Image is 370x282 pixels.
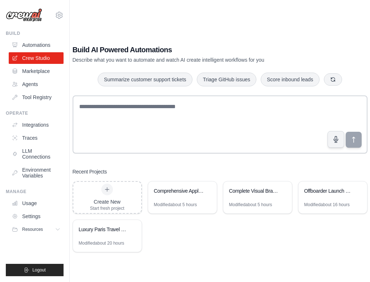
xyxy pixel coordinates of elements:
[229,187,279,195] div: Complete Visual Brand & Marketing Strategy for Retro Electronics Launch
[32,267,46,273] span: Logout
[9,119,64,131] a: Integrations
[6,8,42,22] img: Logo
[9,91,64,103] a: Tool Registry
[9,52,64,64] a: Crew Studio
[98,73,192,86] button: Summarize customer support tickets
[90,198,125,205] div: Create New
[90,205,125,211] div: Start fresh project
[6,110,64,116] div: Operate
[9,65,64,77] a: Marketplace
[9,132,64,144] a: Traces
[328,131,344,148] button: Click to speak your automation idea
[304,202,350,208] div: Modified about 16 hours
[229,202,272,208] div: Modified about 5 hours
[73,56,317,64] p: Describe what you want to automate and watch AI create intelligent workflows for you
[73,45,317,55] h1: Build AI Powered Automations
[73,168,107,175] h3: Recent Projects
[22,226,43,232] span: Resources
[9,224,64,235] button: Resources
[6,264,64,276] button: Logout
[304,187,354,195] div: Offboarder Launch Readiness Development
[9,145,64,163] a: LLM Connections
[9,211,64,222] a: Settings
[154,187,204,195] div: Comprehensive Application Management Platform
[261,73,320,86] button: Score inbound leads
[9,197,64,209] a: Usage
[9,39,64,51] a: Automations
[197,73,256,86] button: Triage GitHub issues
[6,189,64,195] div: Manage
[324,73,342,86] button: Get new suggestions
[9,164,64,181] a: Environment Variables
[79,240,124,246] div: Modified about 20 hours
[79,226,129,233] div: Luxury Paris Travel Concierge
[154,202,197,208] div: Modified about 5 hours
[9,78,64,90] a: Agents
[6,30,64,36] div: Build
